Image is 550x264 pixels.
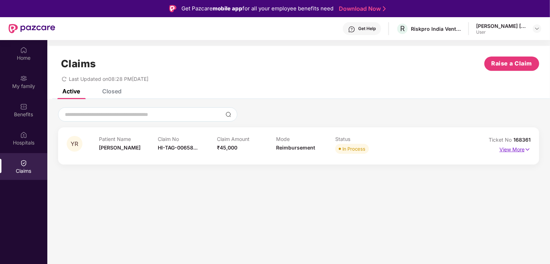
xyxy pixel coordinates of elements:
p: Mode [276,136,335,142]
span: redo [62,76,67,82]
img: svg+xml;base64,PHN2ZyBpZD0iSG9zcGl0YWxzIiB4bWxucz0iaHR0cDovL3d3dy53My5vcmcvMjAwMC9zdmciIHdpZHRoPS... [20,131,27,138]
span: Reimbursement [276,145,315,151]
div: Get Help [358,26,376,31]
strong: mobile app [213,5,242,12]
span: Ticket No [489,137,513,143]
img: svg+xml;base64,PHN2ZyBpZD0iRHJvcGRvd24tMzJ4MzIiIHhtbG5zPSJodHRwOi8vd3d3LnczLm9yZy8yMDAwL3N2ZyIgd2... [534,26,540,31]
div: In Process [342,145,365,152]
span: [PERSON_NAME] [99,145,141,151]
div: [PERSON_NAME] [PERSON_NAME] [476,23,526,29]
span: HI-TAG-00658... [158,145,198,151]
p: Patient Name [99,136,158,142]
img: svg+xml;base64,PHN2ZyBpZD0iSG9tZSIgeG1sbnM9Imh0dHA6Ly93d3cudzMub3JnLzIwMDAvc3ZnIiB3aWR0aD0iMjAiIG... [20,47,27,54]
span: R [400,24,405,33]
img: svg+xml;base64,PHN2ZyBpZD0iSGVscC0zMngzMiIgeG1sbnM9Imh0dHA6Ly93d3cudzMub3JnLzIwMDAvc3ZnIiB3aWR0aD... [348,26,355,33]
img: Stroke [383,5,386,13]
div: Active [62,88,80,95]
img: New Pazcare Logo [9,24,55,33]
img: svg+xml;base64,PHN2ZyB3aWR0aD0iMjAiIGhlaWdodD0iMjAiIHZpZXdCb3g9IjAgMCAyMCAyMCIgZmlsbD0ibm9uZSIgeG... [20,75,27,82]
button: Raise a Claim [484,57,539,71]
span: YR [71,141,79,147]
img: svg+xml;base64,PHN2ZyBpZD0iU2VhcmNoLTMyeDMyIiB4bWxucz0iaHR0cDovL3d3dy53My5vcmcvMjAwMC9zdmciIHdpZH... [226,112,231,117]
div: Get Pazcare for all your employee benefits need [181,4,333,13]
span: ₹45,000 [217,145,237,151]
span: Last Updated on 08:28 PM[DATE] [69,76,148,82]
p: Claim Amount [217,136,276,142]
div: Closed [102,88,122,95]
p: Status [335,136,394,142]
h1: Claims [61,58,96,70]
span: 168361 [513,137,531,143]
span: Raise a Claim [492,59,532,68]
img: svg+xml;base64,PHN2ZyBpZD0iQmVuZWZpdHMiIHhtbG5zPSJodHRwOi8vd3d3LnczLm9yZy8yMDAwL3N2ZyIgd2lkdGg9Ij... [20,103,27,110]
img: svg+xml;base64,PHN2ZyBpZD0iQ2xhaW0iIHhtbG5zPSJodHRwOi8vd3d3LnczLm9yZy8yMDAwL3N2ZyIgd2lkdGg9IjIwIi... [20,160,27,167]
div: Riskpro India Ventures Private Limited [411,25,461,32]
img: svg+xml;base64,PHN2ZyB4bWxucz0iaHR0cDovL3d3dy53My5vcmcvMjAwMC9zdmciIHdpZHRoPSIxNyIgaGVpZ2h0PSIxNy... [525,146,531,153]
a: Download Now [339,5,384,13]
p: View More [499,144,531,153]
p: Claim No [158,136,217,142]
div: User [476,29,526,35]
img: Logo [169,5,176,12]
